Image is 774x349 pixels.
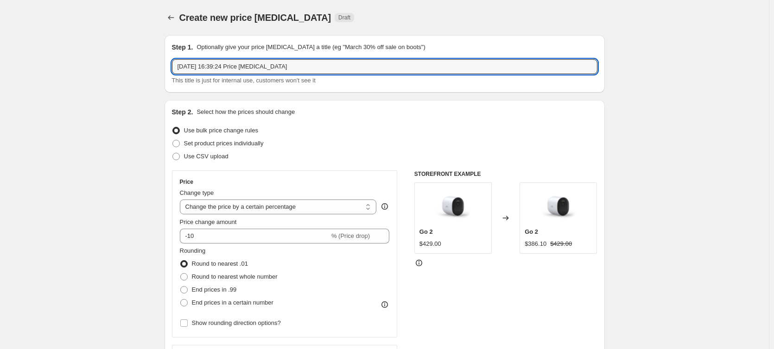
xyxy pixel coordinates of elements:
span: Round to nearest .01 [192,260,248,267]
img: go2-1-cam-w_80x.png [434,187,471,224]
span: Draft [338,14,350,21]
span: Create new price [MEDICAL_DATA] [179,12,331,23]
span: Change type [180,189,214,196]
span: Rounding [180,247,206,254]
input: 30% off holiday sale [172,59,597,74]
span: Round to nearest whole number [192,273,278,280]
input: -15 [180,229,330,243]
h3: Price [180,178,193,186]
span: Go 2 [419,228,433,235]
img: go2-1-cam-w_80x.png [540,187,577,224]
div: help [380,202,389,211]
span: % (Price drop) [331,232,370,239]
span: Use CSV upload [184,153,228,160]
span: Use bulk price change rules [184,127,258,134]
span: End prices in a certain number [192,299,273,306]
span: Price change amount [180,218,237,225]
p: Optionally give your price [MEDICAL_DATA] a title (eg "March 30% off sale on boots") [197,43,425,52]
span: Go 2 [525,228,538,235]
button: Price change jobs [165,11,178,24]
h6: STOREFRONT EXAMPLE [414,170,597,178]
span: Set product prices individually [184,140,264,147]
span: Show rounding direction options? [192,319,281,326]
strike: $429.00 [550,239,572,249]
div: $386.10 [525,239,546,249]
span: This title is just for internal use, customers won't see it [172,77,316,84]
h2: Step 2. [172,107,193,117]
div: $429.00 [419,239,441,249]
span: End prices in .99 [192,286,237,293]
p: Select how the prices should change [197,107,295,117]
h2: Step 1. [172,43,193,52]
